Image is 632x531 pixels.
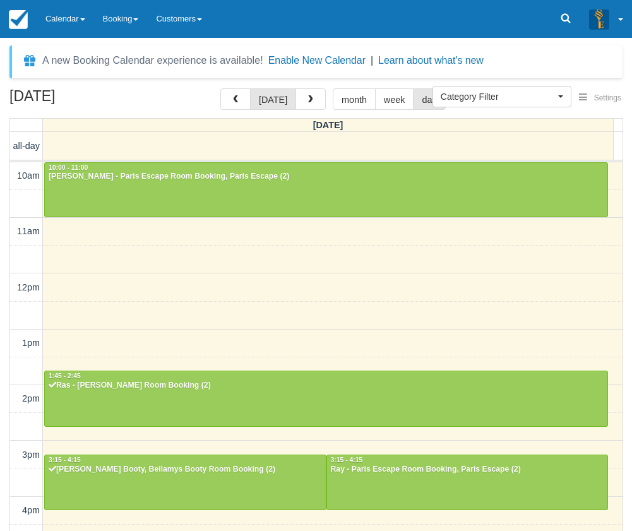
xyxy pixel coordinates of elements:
div: A new Booking Calendar experience is available! [42,53,263,68]
div: [PERSON_NAME] Booty, Bellamys Booty Room Booking (2) [48,465,323,475]
span: Settings [594,93,621,102]
span: 10:00 - 11:00 [49,164,88,171]
a: 1:45 - 2:45Ras - [PERSON_NAME] Room Booking (2) [44,371,608,426]
h2: [DATE] [9,88,169,112]
span: 11am [17,226,40,236]
button: Enable New Calendar [268,54,366,67]
span: all-day [13,141,40,151]
span: [DATE] [313,120,343,130]
img: checkfront-main-nav-mini-logo.png [9,10,28,29]
div: [PERSON_NAME] - Paris Escape Room Booking, Paris Escape (2) [48,172,604,182]
button: Settings [571,89,629,107]
button: week [375,88,414,110]
span: 3:15 - 4:15 [331,456,363,463]
span: 2pm [22,393,40,403]
a: 3:15 - 4:15Ray - Paris Escape Room Booking, Paris Escape (2) [326,455,609,510]
span: 1pm [22,338,40,348]
span: Category Filter [441,90,555,103]
div: Ray - Paris Escape Room Booking, Paris Escape (2) [330,465,605,475]
span: 3pm [22,450,40,460]
span: | [371,55,373,66]
span: 3:15 - 4:15 [49,456,81,463]
a: 10:00 - 11:00[PERSON_NAME] - Paris Escape Room Booking, Paris Escape (2) [44,162,608,218]
button: Category Filter [432,86,571,107]
div: Ras - [PERSON_NAME] Room Booking (2) [48,381,604,391]
button: day [413,88,445,110]
img: A3 [589,9,609,29]
button: month [333,88,376,110]
span: 1:45 - 2:45 [49,373,81,379]
button: [DATE] [250,88,296,110]
a: 3:15 - 4:15[PERSON_NAME] Booty, Bellamys Booty Room Booking (2) [44,455,326,510]
span: 10am [17,170,40,181]
span: 12pm [17,282,40,292]
a: Learn about what's new [378,55,484,66]
span: 4pm [22,505,40,515]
